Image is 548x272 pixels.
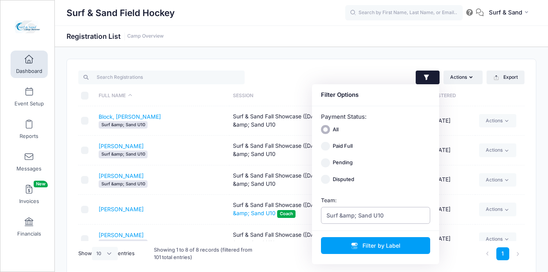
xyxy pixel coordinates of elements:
[277,210,296,218] span: Coach
[13,12,43,42] img: Surf & Sand Field Hockey
[443,71,483,84] button: Actions
[20,133,38,140] span: Reports
[127,33,164,39] a: Camp Overview
[333,142,353,150] label: Paid Full
[154,241,260,267] div: Showing 1 to 8 of 8 records (filtered from 101 total entries)
[99,206,144,212] a: [PERSON_NAME]
[408,195,475,225] td: [DATE]
[11,116,48,143] a: Reports
[321,207,431,224] span: Surf &amp; Sand U10
[229,106,364,136] td: Surf & Sand Fall Showcase ([DATE]) (7v7) Surf &amp; Sand U10
[489,8,522,17] span: Surf & Sand
[229,85,364,106] th: Session: activate to sort column ascending
[408,136,475,165] td: [DATE]
[229,165,364,195] td: Surf & Sand Fall Showcase ([DATE]) (7v7) Surf &amp; Sand U10
[333,126,339,134] label: All
[408,165,475,195] td: [DATE]
[333,159,353,167] label: Pending
[19,198,39,205] span: Invoices
[11,181,48,208] a: InvoicesNew
[229,225,364,254] td: Surf & Sand Fall Showcase ([DATE]) (7v7) Surf &amp; Sand U10
[99,121,148,129] span: Surf &amp; Sand U10
[487,71,525,84] button: Export
[11,83,48,111] a: Event Setup
[95,85,229,106] th: Full Name: activate to sort column descending
[67,4,175,22] h1: Surf & Sand Field Hockey
[67,32,164,40] h1: Registration List
[408,85,475,106] th: Registered: activate to sort column ascending
[408,225,475,254] td: [DATE]
[11,148,48,176] a: Messages
[16,68,42,74] span: Dashboard
[14,100,44,107] span: Event Setup
[345,5,463,21] input: Search by First Name, Last Name, or Email...
[326,211,384,219] span: Surf &amp; Sand U10
[92,247,118,260] select: Showentries
[99,180,148,188] span: Surf &amp; Sand U10
[78,71,245,84] input: Search Registrations
[99,232,144,238] a: [PERSON_NAME]
[479,114,516,127] a: Actions
[99,151,148,158] span: Surf &amp; Sand U10
[17,230,41,237] span: Financials
[484,4,536,22] button: Surf & Sand
[229,195,364,225] td: Surf & Sand Fall Showcase ([DATE]) (7v7)
[333,176,354,183] label: Disputed
[321,237,431,254] button: Filter by Label
[11,51,48,78] a: Dashboard
[11,213,48,241] a: Financials
[321,196,337,204] label: Team:
[229,136,364,165] td: Surf & Sand Fall Showcase ([DATE]) (7v7) Surf &amp; Sand U10
[34,181,48,187] span: New
[479,143,516,157] a: Actions
[78,247,135,260] label: Show entries
[16,165,41,172] span: Messages
[321,91,431,99] div: Filter Options
[99,172,144,179] a: [PERSON_NAME]
[496,247,509,260] a: 1
[99,143,144,149] a: [PERSON_NAME]
[99,113,161,120] a: Block, [PERSON_NAME]
[0,8,55,45] a: Surf & Sand Field Hockey
[321,112,367,121] label: Payment Status:
[99,239,148,247] span: Surf &amp; Sand U10
[479,173,516,187] a: Actions
[479,232,516,246] a: Actions
[408,106,475,136] td: [DATE]
[479,203,516,216] a: Actions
